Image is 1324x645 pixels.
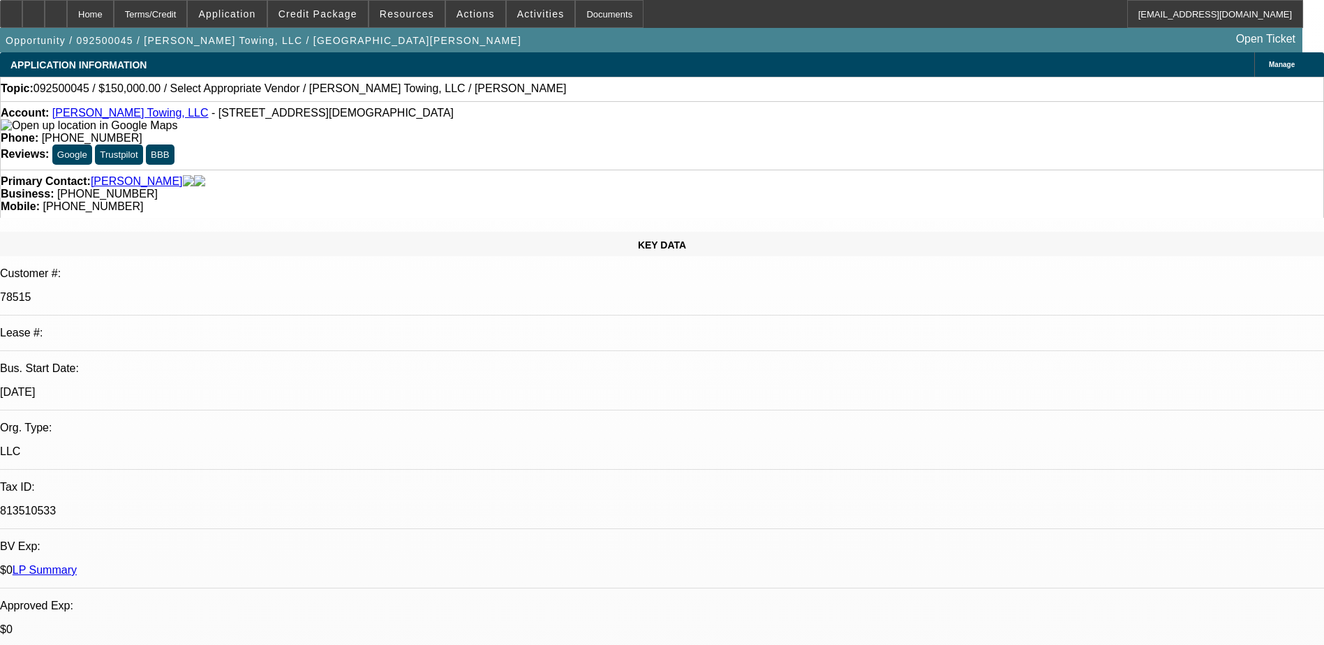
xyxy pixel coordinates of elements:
[1,132,38,144] strong: Phone:
[446,1,505,27] button: Actions
[507,1,575,27] button: Activities
[369,1,445,27] button: Resources
[278,8,357,20] span: Credit Package
[91,175,183,188] a: [PERSON_NAME]
[95,144,142,165] button: Trustpilot
[57,188,158,200] span: [PHONE_NUMBER]
[188,1,266,27] button: Application
[1,119,177,131] a: View Google Maps
[517,8,565,20] span: Activities
[42,132,142,144] span: [PHONE_NUMBER]
[1,188,54,200] strong: Business:
[13,564,77,576] a: LP Summary
[198,8,255,20] span: Application
[1,107,49,119] strong: Account:
[380,8,434,20] span: Resources
[10,59,147,71] span: APPLICATION INFORMATION
[1230,27,1301,51] a: Open Ticket
[1269,61,1295,68] span: Manage
[1,119,177,132] img: Open up location in Google Maps
[456,8,495,20] span: Actions
[43,200,143,212] span: [PHONE_NUMBER]
[34,82,567,95] span: 092500045 / $150,000.00 / Select Appropriate Vendor / [PERSON_NAME] Towing, LLC / [PERSON_NAME]
[1,200,40,212] strong: Mobile:
[183,175,194,188] img: facebook-icon.png
[211,107,454,119] span: - [STREET_ADDRESS][DEMOGRAPHIC_DATA]
[638,239,686,251] span: KEY DATA
[194,175,205,188] img: linkedin-icon.png
[1,148,49,160] strong: Reviews:
[1,175,91,188] strong: Primary Contact:
[6,35,521,46] span: Opportunity / 092500045 / [PERSON_NAME] Towing, LLC / [GEOGRAPHIC_DATA][PERSON_NAME]
[146,144,174,165] button: BBB
[52,144,92,165] button: Google
[1,82,34,95] strong: Topic:
[52,107,209,119] a: [PERSON_NAME] Towing, LLC
[268,1,368,27] button: Credit Package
